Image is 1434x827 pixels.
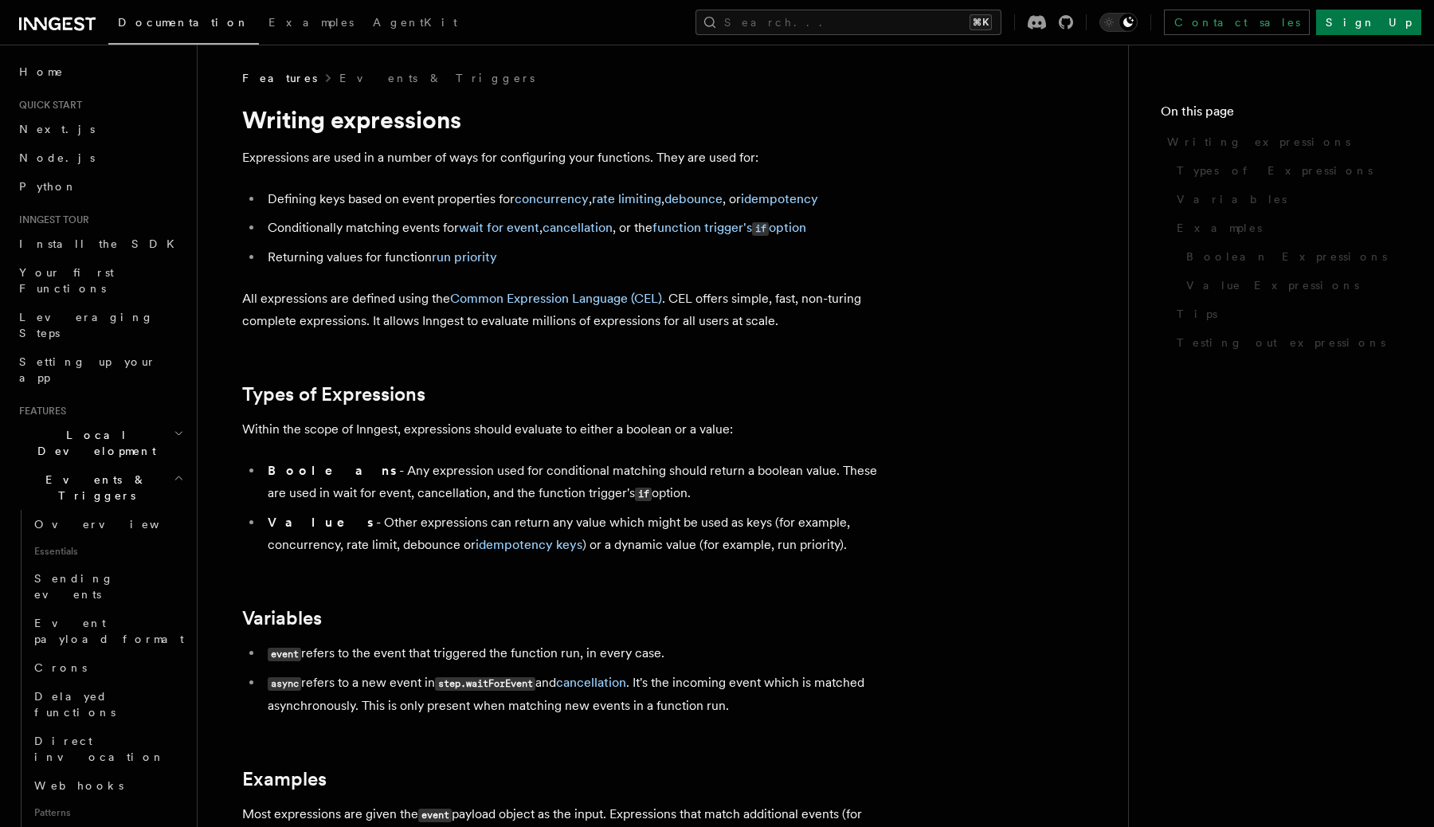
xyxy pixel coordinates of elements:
[263,188,880,210] li: Defining keys based on event properties for , , , or
[268,16,354,29] span: Examples
[1170,328,1402,357] a: Testing out expressions
[664,191,723,206] a: debounce
[1180,271,1402,300] a: Value Expressions
[970,14,992,30] kbd: ⌘K
[28,800,187,825] span: Patterns
[108,5,259,45] a: Documentation
[268,515,376,530] strong: Values
[418,809,452,822] code: event
[34,518,198,531] span: Overview
[28,653,187,682] a: Crons
[28,564,187,609] a: Sending events
[268,648,301,661] code: event
[118,16,249,29] span: Documentation
[19,237,184,250] span: Install the SDK
[13,143,187,172] a: Node.js
[242,105,880,134] h1: Writing expressions
[13,472,174,504] span: Events & Triggers
[695,10,1001,35] button: Search...⌘K
[13,258,187,303] a: Your first Functions
[1167,134,1350,150] span: Writing expressions
[263,246,880,268] li: Returning values for function
[28,510,187,539] a: Overview
[1170,185,1402,214] a: Variables
[1170,156,1402,185] a: Types of Expressions
[19,355,156,384] span: Setting up your app
[19,311,154,339] span: Leveraging Steps
[476,537,582,552] a: idempotency keys
[242,288,880,332] p: All expressions are defined using the . CEL offers simple, fast, non-turing complete expressions....
[28,727,187,771] a: Direct invocation
[1180,242,1402,271] a: Boolean Expressions
[1177,163,1373,178] span: Types of Expressions
[263,511,880,556] li: - Other expressions can return any value which might be used as keys (for example, concurrency, r...
[1164,10,1310,35] a: Contact sales
[1186,249,1387,265] span: Boolean Expressions
[752,222,769,236] code: if
[515,191,589,206] a: concurrency
[13,421,187,465] button: Local Development
[13,465,187,510] button: Events & Triggers
[19,64,64,80] span: Home
[1170,300,1402,328] a: Tips
[459,220,539,235] a: wait for event
[1177,220,1262,236] span: Examples
[13,427,174,459] span: Local Development
[1177,306,1217,322] span: Tips
[1316,10,1421,35] a: Sign Up
[13,347,187,392] a: Setting up your app
[543,220,613,235] a: cancellation
[556,675,626,690] a: cancellation
[263,460,880,505] li: - Any expression used for conditional matching should return a boolean value. These are used in w...
[263,672,880,717] li: refers to a new event in and . It's the incoming event which is matched asynchronously. This is o...
[242,70,317,86] span: Features
[263,217,880,240] li: Conditionally matching events for , , or the
[635,488,652,501] code: if
[435,677,535,691] code: step.waitForEvent
[13,405,66,417] span: Features
[13,99,82,112] span: Quick start
[28,539,187,564] span: Essentials
[34,572,114,601] span: Sending events
[242,768,327,790] a: Examples
[34,690,116,719] span: Delayed functions
[19,151,95,164] span: Node.js
[13,57,187,86] a: Home
[432,249,497,265] a: run priority
[13,214,89,226] span: Inngest tour
[259,5,363,43] a: Examples
[1099,13,1138,32] button: Toggle dark mode
[268,463,399,478] strong: Booleans
[592,191,661,206] a: rate limiting
[13,115,187,143] a: Next.js
[450,291,662,306] a: Common Expression Language (CEL)
[242,383,425,406] a: Types of Expressions
[19,123,95,135] span: Next.js
[373,16,457,29] span: AgentKit
[34,735,165,763] span: Direct invocation
[1177,335,1385,351] span: Testing out expressions
[1170,214,1402,242] a: Examples
[28,609,187,653] a: Event payload format
[34,661,87,674] span: Crons
[652,220,806,235] a: function trigger'sifoption
[19,180,77,193] span: Python
[13,172,187,201] a: Python
[741,191,818,206] a: idempotency
[28,682,187,727] a: Delayed functions
[263,642,880,665] li: refers to the event that triggered the function run, in every case.
[1177,191,1287,207] span: Variables
[1161,127,1402,156] a: Writing expressions
[13,303,187,347] a: Leveraging Steps
[1161,102,1402,127] h4: On this page
[34,779,123,792] span: Webhooks
[19,266,114,295] span: Your first Functions
[1186,277,1359,293] span: Value Expressions
[242,147,880,169] p: Expressions are used in a number of ways for configuring your functions. They are used for:
[268,677,301,691] code: async
[242,418,880,441] p: Within the scope of Inngest, expressions should evaluate to either a boolean or a value:
[28,771,187,800] a: Webhooks
[363,5,467,43] a: AgentKit
[242,607,322,629] a: Variables
[34,617,184,645] span: Event payload format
